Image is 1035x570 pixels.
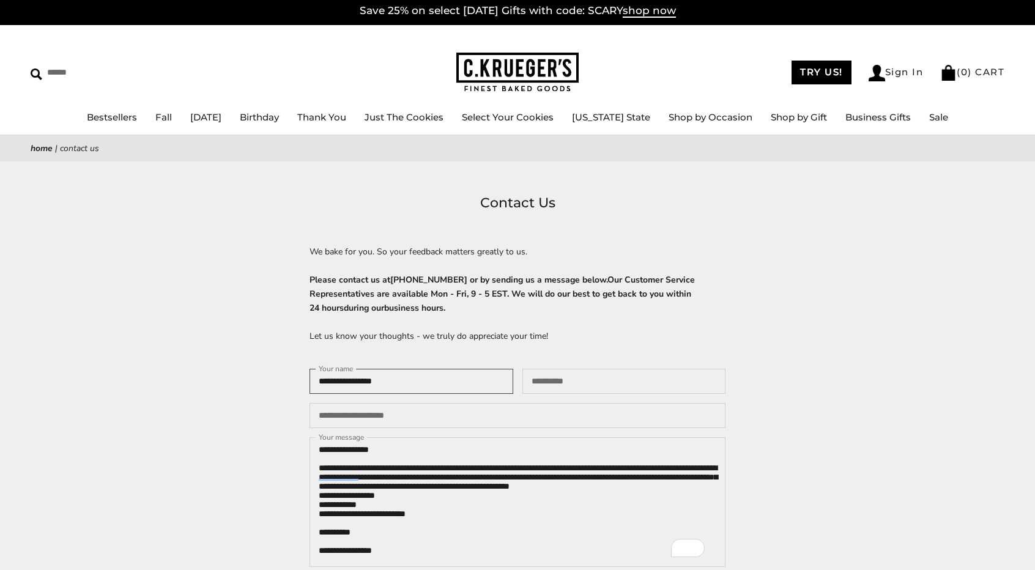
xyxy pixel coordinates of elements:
[390,274,607,286] span: [PHONE_NUMBER] or by sending us a message below.
[310,369,513,394] input: Your name
[49,192,986,214] h1: Contact Us
[344,302,384,314] span: during our
[155,111,172,123] a: Fall
[365,111,443,123] a: Just The Cookies
[929,111,948,123] a: Sale
[522,369,726,394] input: Your email
[623,4,676,18] span: shop now
[31,63,176,82] input: Search
[845,111,911,123] a: Business Gifts
[310,329,725,343] p: Let us know your thoughts - we truly do appreciate your time!
[310,274,695,314] strong: Please contact us at
[297,111,346,123] a: Thank You
[55,142,57,154] span: |
[940,65,957,81] img: Bag
[10,524,127,560] iframe: Sign Up via Text for Offers
[961,66,968,78] span: 0
[31,68,42,80] img: Search
[310,274,695,314] span: Our Customer Service Representatives are available Mon - Fri, 9 - 5 EST. We will do our best to g...
[310,403,725,428] input: Your phone (optional)
[87,111,137,123] a: Bestsellers
[771,111,827,123] a: Shop by Gift
[310,245,725,259] p: We bake for you. So your feedback matters greatly to us.
[792,61,851,84] a: TRY US!
[456,53,579,92] img: C.KRUEGER'S
[384,302,445,314] span: business hours.
[669,111,752,123] a: Shop by Occasion
[360,4,676,18] a: Save 25% on select [DATE] Gifts with code: SCARYshop now
[462,111,554,123] a: Select Your Cookies
[190,111,221,123] a: [DATE]
[31,142,53,154] a: Home
[60,142,99,154] span: Contact Us
[240,111,279,123] a: Birthday
[869,65,885,81] img: Account
[31,141,1004,155] nav: breadcrumbs
[310,437,725,567] textarea: To enrich screen reader interactions, please activate Accessibility in Grammarly extension settings
[572,111,650,123] a: [US_STATE] State
[940,66,1004,78] a: (0) CART
[869,65,924,81] a: Sign In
